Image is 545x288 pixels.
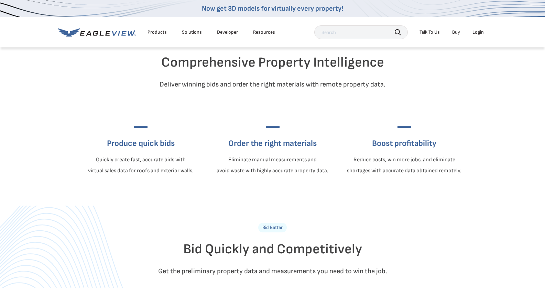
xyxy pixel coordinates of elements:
p: Quickly create fast, accurate bids with virtual sales data for roofs and exterior walls. [88,154,194,176]
div: Resources [253,29,275,35]
div: Products [148,29,167,35]
a: Now get 3D models for virtually every property! [202,4,343,13]
p: Bid Better [258,223,287,232]
h3: Produce quick bids [88,138,194,149]
a: Developer [217,29,238,35]
div: Login [472,29,484,35]
p: Get the preliminary property data and measurements you need to win the job. [72,266,474,277]
div: Talk To Us [419,29,440,35]
p: Reduce costs, win more jobs, and eliminate shortages with accurate data obtained remotely. [347,154,461,176]
div: Solutions [182,29,202,35]
h3: Boost profitability [347,138,461,149]
h3: Order the right materials [217,138,328,149]
p: Eliminate manual measurements and avoid waste with highly accurate property data. [217,154,328,176]
input: Search [314,25,408,39]
a: Buy [452,29,460,35]
h2: Bid Quickly and Competitively [72,241,474,257]
p: Deliver winning bids and order the right materials with remote property data. [72,79,474,90]
h2: Comprehensive Property Intelligence [72,54,474,71]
